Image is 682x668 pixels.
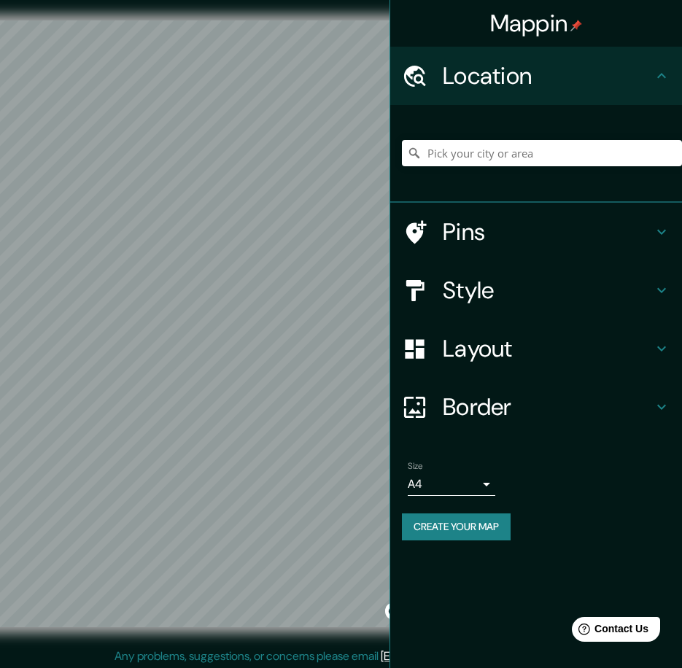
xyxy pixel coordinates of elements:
button: Toggle attribution [385,602,403,620]
p: Any problems, suggestions, or concerns please email . [115,648,563,665]
div: Layout [390,319,682,378]
div: A4 [408,473,495,496]
div: Border [390,378,682,436]
button: Create your map [402,513,511,540]
div: Pins [390,203,682,261]
div: Style [390,261,682,319]
label: Size [408,460,423,473]
img: pin-icon.png [570,20,582,31]
h4: Mappin [490,9,583,38]
h4: Location [443,61,653,90]
input: Pick your city or area [402,140,682,166]
iframe: Help widget launcher [552,611,666,652]
h4: Border [443,392,653,422]
h4: Style [443,276,653,305]
a: [EMAIL_ADDRESS][DOMAIN_NAME] [381,648,561,664]
h4: Layout [443,334,653,363]
h4: Pins [443,217,653,246]
div: Location [390,47,682,105]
